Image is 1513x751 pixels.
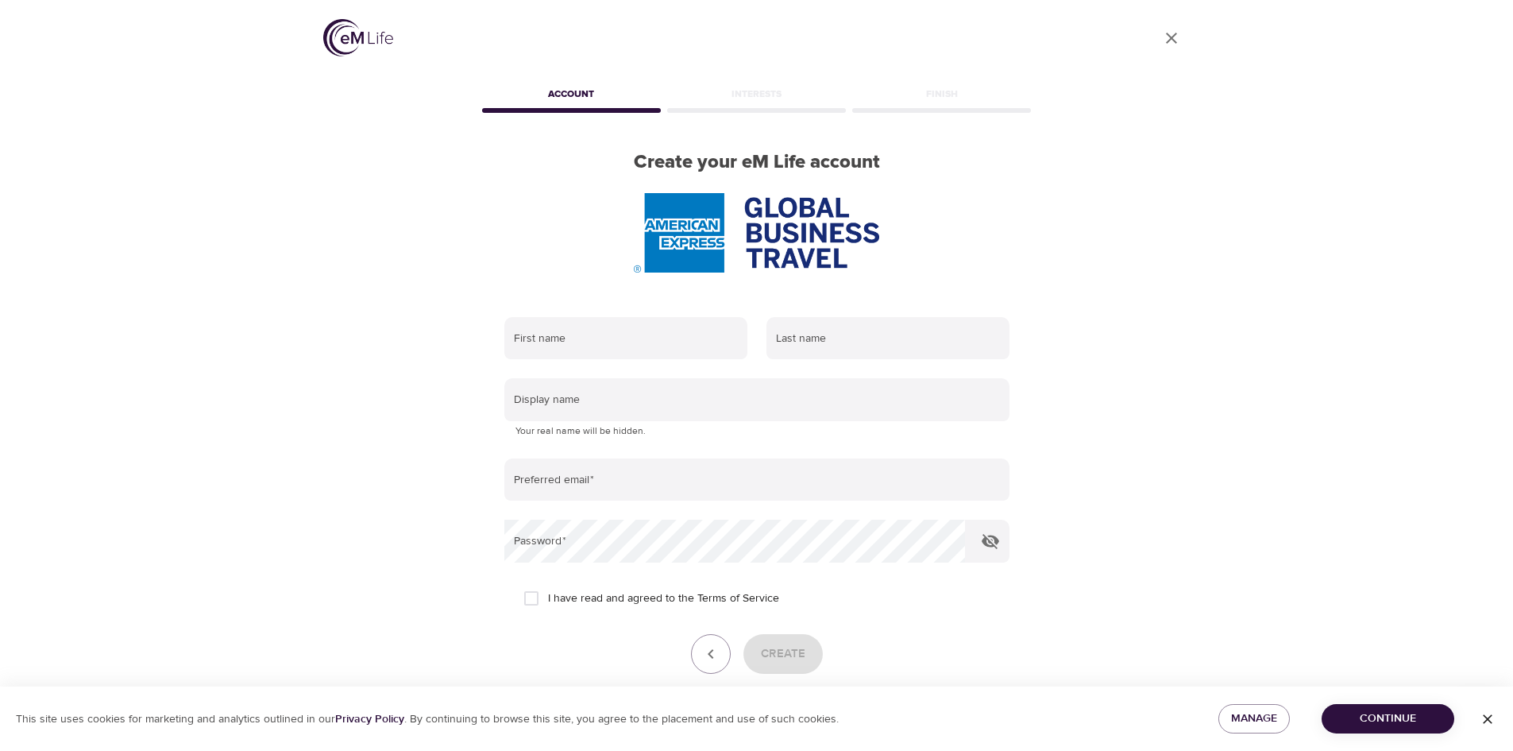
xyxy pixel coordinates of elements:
[1231,709,1277,729] span: Manage
[548,590,779,607] span: I have read and agreed to the
[634,193,878,273] img: AmEx%20GBT%20logo.png
[697,590,779,607] a: Terms of Service
[1152,19,1191,57] a: close
[1322,704,1454,734] button: Continue
[1334,709,1442,729] span: Continue
[323,19,393,56] img: logo
[1218,704,1290,734] button: Manage
[479,151,1035,174] h2: Create your eM Life account
[335,712,404,726] a: Privacy Policy
[515,424,998,439] p: Your real name will be hidden.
